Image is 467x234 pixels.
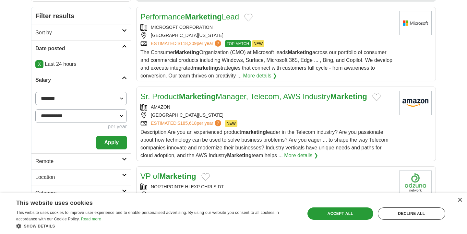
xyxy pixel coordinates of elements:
[252,40,264,47] span: NEW
[31,169,131,185] a: Location
[241,129,266,135] strong: marketing
[178,121,197,126] span: $185,618
[185,12,222,21] strong: Marketing
[140,192,394,198] div: [GEOGRAPHIC_DATA][US_STATE]
[378,207,445,220] div: Decline all
[151,40,222,47] a: ESTIMATED:$118,209per year?
[140,50,392,78] span: The Consumer Organization (CMO) at Microsoft leads across our portfolio of consumer and commercia...
[399,91,432,115] img: Amazon logo
[35,158,122,165] h2: Remote
[243,72,277,80] a: More details ❯
[31,185,131,201] a: Category
[35,60,43,68] a: X
[307,207,373,220] div: Accept all
[140,32,394,39] div: [GEOGRAPHIC_DATA][US_STATE]
[225,40,251,47] span: TOP MATCH
[35,123,127,131] div: per year
[35,45,122,53] h2: Date posted
[140,12,239,21] a: PerformanceMarketingLead
[215,40,221,47] span: ?
[24,224,55,228] span: Show details
[96,136,127,149] button: Apply
[151,120,222,127] a: ESTIMATED:$185,618per year?
[31,25,131,41] a: Sort by
[140,172,196,181] a: VP ofMarketing
[31,41,131,56] a: Date posted
[151,104,170,110] a: AMAZON
[244,14,253,21] button: Add to favorite jobs
[225,120,237,127] span: NEW
[35,60,127,68] p: Last 24 hours
[16,197,281,207] div: This website uses cookies
[31,7,131,25] h2: Filter results
[288,50,312,55] strong: Marketing
[140,112,394,119] div: [GEOGRAPHIC_DATA][US_STATE]
[178,41,197,46] span: $118,209
[31,153,131,169] a: Remote
[16,210,279,221] span: This website uses cookies to improve user experience and to enable personalised advertising. By u...
[399,11,432,35] img: Microsoft logo
[35,189,122,197] h2: Category
[159,172,196,181] strong: Marketing
[284,152,318,159] a: More details ❯
[399,170,432,195] img: Company logo
[140,183,394,190] div: NORTHPOINTE HI EXP CHRLS DT
[140,129,389,158] span: Description Are you an experienced product leader in the Telecom industry? Are you passionate abo...
[179,92,216,101] strong: Marketing
[31,72,131,88] a: Salary
[193,65,218,71] strong: marketing
[151,25,213,30] a: MICROSOFT CORPORATION
[227,153,252,158] strong: Marketing
[35,76,122,84] h2: Salary
[35,173,122,181] h2: Location
[457,198,462,203] div: Close
[16,223,297,229] div: Show details
[175,50,199,55] strong: Marketing
[215,120,221,126] span: ?
[140,92,367,101] a: Sr. ProductMarketingManager, Telecom, AWS IndustryMarketing
[81,217,101,221] a: Read more, opens a new window
[201,173,210,181] button: Add to favorite jobs
[35,29,122,37] h2: Sort by
[330,92,367,101] strong: Marketing
[372,93,381,101] button: Add to favorite jobs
